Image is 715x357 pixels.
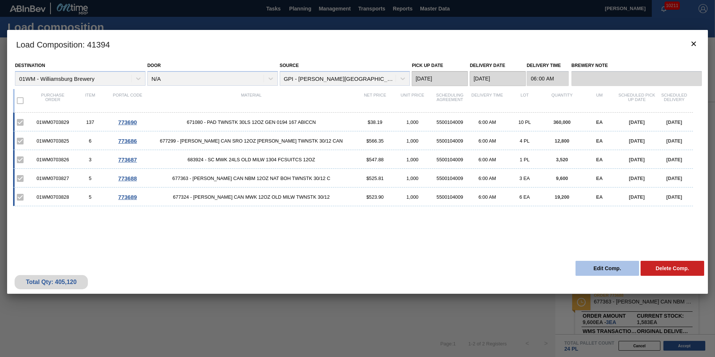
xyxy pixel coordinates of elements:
span: 9,600 [556,176,568,181]
span: 773686 [118,138,137,144]
span: 360,000 [553,119,571,125]
button: Edit Comp. [576,261,639,276]
div: Go to Order [109,175,146,181]
h3: Load Composition : 41394 [7,30,708,58]
div: 5 [71,176,109,181]
div: 6 EA [506,194,543,200]
div: 10 PL [506,119,543,125]
div: 1 PL [506,157,543,162]
div: $566.35 [356,138,394,144]
button: Delete Comp. [641,261,704,276]
input: mm/dd/yyyy [470,71,526,86]
div: Go to Order [109,119,146,125]
span: 671080 - PAD TWNSTK 30LS 12OZ GEN 0194 167 ABICCN [146,119,356,125]
div: Item [71,93,109,109]
label: Door [147,63,161,68]
div: 6:00 AM [469,138,506,144]
div: 5500104009 [431,194,469,200]
div: Quantity [543,93,581,109]
div: Lot [506,93,543,109]
label: Destination [15,63,45,68]
span: EA [596,157,603,162]
div: 01WM0703826 [34,157,71,162]
span: [DATE] [629,138,645,144]
span: 677299 - CARR CAN SRO 12OZ STROH TWNSTK 30/12 CAN [146,138,356,144]
div: 01WM0703827 [34,176,71,181]
span: [DATE] [666,157,682,162]
div: $547.88 [356,157,394,162]
span: 19,200 [555,194,569,200]
div: Go to Order [109,194,146,200]
div: 4 PL [506,138,543,144]
div: 1,000 [394,119,431,125]
div: 5500104009 [431,138,469,144]
div: Delivery Time [469,93,506,109]
div: Net Price [356,93,394,109]
div: 1,000 [394,138,431,144]
div: 3 [71,157,109,162]
div: 6:00 AM [469,194,506,200]
span: 773687 [118,156,137,163]
div: 1,000 [394,157,431,162]
div: 5 [71,194,109,200]
span: 683924 - SC MWK 24LS OLD MILW 1304 FCSUITCS 12OZ [146,157,356,162]
span: EA [596,119,603,125]
span: 677324 - CARR CAN MWK 12OZ OLD MILW TWNSTK 30/12 [146,194,356,200]
div: 01WM0703825 [34,138,71,144]
span: EA [596,194,603,200]
span: [DATE] [666,176,682,181]
div: UM [581,93,618,109]
label: Source [280,63,299,68]
span: [DATE] [666,119,682,125]
span: EA [596,138,603,144]
div: 1,000 [394,176,431,181]
span: 773690 [118,119,137,125]
div: Scheduled Pick up Date [618,93,656,109]
span: 773689 [118,194,137,200]
span: 12,800 [555,138,569,144]
input: mm/dd/yyyy [412,71,468,86]
label: Pick up Date [412,63,443,68]
span: 3,520 [556,157,568,162]
div: Portal code [109,93,146,109]
div: 01WM0703829 [34,119,71,125]
div: 6:00 AM [469,157,506,162]
span: [DATE] [666,138,682,144]
div: 6:00 AM [469,119,506,125]
span: [DATE] [666,194,682,200]
span: 773688 [118,175,137,181]
div: 6 [71,138,109,144]
div: Scheduled Delivery [656,93,693,109]
span: [DATE] [629,119,645,125]
div: 5500104009 [431,119,469,125]
span: EA [596,176,603,181]
div: Go to Order [109,156,146,163]
div: Purchase order [34,93,71,109]
div: 137 [71,119,109,125]
div: $523.90 [356,194,394,200]
div: 3 EA [506,176,543,181]
div: Unit Price [394,93,431,109]
div: 5500104009 [431,176,469,181]
div: Material [146,93,356,109]
label: Delivery Date [470,63,505,68]
label: Brewery Note [571,60,702,71]
div: Go to Order [109,138,146,144]
span: [DATE] [629,157,645,162]
div: 6:00 AM [469,176,506,181]
div: Total Qty: 405,120 [20,279,82,286]
div: $525.81 [356,176,394,181]
div: 5500104009 [431,157,469,162]
label: Delivery Time [527,60,569,71]
div: Scheduling Agreement [431,93,469,109]
span: [DATE] [629,194,645,200]
div: 1,000 [394,194,431,200]
span: [DATE] [629,176,645,181]
div: 01WM0703828 [34,194,71,200]
span: 677363 - CARR CAN NBM 12OZ NAT BOH TWNSTK 30/12 C [146,176,356,181]
div: $38.19 [356,119,394,125]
